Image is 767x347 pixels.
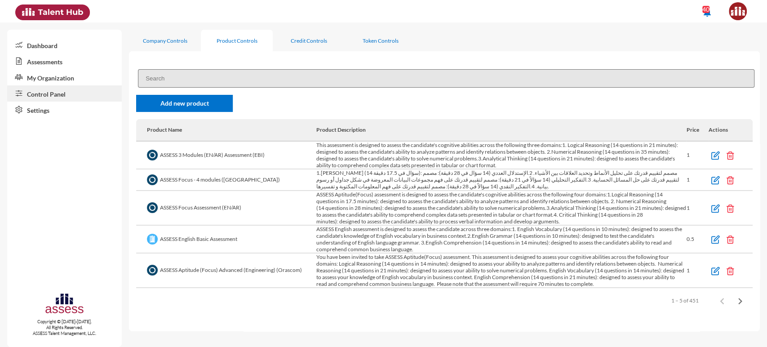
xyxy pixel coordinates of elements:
[291,37,327,44] div: Credit Controls
[709,119,753,142] th: Actions
[316,126,686,133] div: Product Description
[136,169,316,191] td: ASSESS Focus - 4 modules ([GEOGRAPHIC_DATA])
[316,142,686,169] td: This assessment is designed to assess the candidate's cognitive abilities across the following th...
[147,126,316,133] div: Product Name
[7,69,122,85] a: My Organization
[686,126,699,133] div: Price
[686,142,709,169] td: 1
[136,254,316,288] td: ASSESS Aptitude (Focus) Advanced (Engineering) (Orascom)
[702,7,713,18] mat-icon: notifications
[686,191,709,226] td: 1
[147,126,182,133] div: Product Name
[136,226,316,254] td: ASSESS English Basic Assessment
[143,37,187,44] div: Company Controls
[731,292,749,310] button: Next page
[136,142,316,169] td: ASSESS 3 Modules (EN/AR) Assessment (EBI)
[217,37,257,44] div: Product Controls
[316,169,686,191] td: 1.[PERSON_NAME] (14 سؤال في 17.5 دقيقة): مصمم لتقييم قدرتك على تحليل الأنماط وتحديد العلاقات بين ...
[136,95,233,112] a: Add new product
[671,297,699,304] div: 1 – 5 of 451
[7,53,122,69] a: Assessments
[136,191,316,226] td: ASSESS Focus Assessment (EN/AR)
[686,169,709,191] td: 1
[686,254,709,288] td: 1
[7,85,122,102] a: Control Panel
[7,37,122,53] a: Dashboard
[7,319,122,336] p: Copyright © [DATE]-[DATE]. All Rights Reserved. ASSESS Talent Management, LLC.
[316,226,686,254] td: ASSESS English assessment is designed to assess the candidate across three domains:1. English Voc...
[7,102,122,118] a: Settings
[316,191,686,226] td: ASSESS Aptitude(Focus) assessment is designed to assess the candidate's cognitive abilities acros...
[138,69,754,88] input: Search
[702,6,709,13] div: 40
[316,254,686,288] td: You have been invited to take ASSESS Aptitude(Focus) assessment. This assessment is designed to a...
[363,37,399,44] div: Token Controls
[686,226,709,254] td: 0.5
[686,126,709,133] div: Price
[44,292,84,317] img: assesscompany-logo.png
[316,126,366,133] div: Product Description
[713,292,731,310] button: Previous page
